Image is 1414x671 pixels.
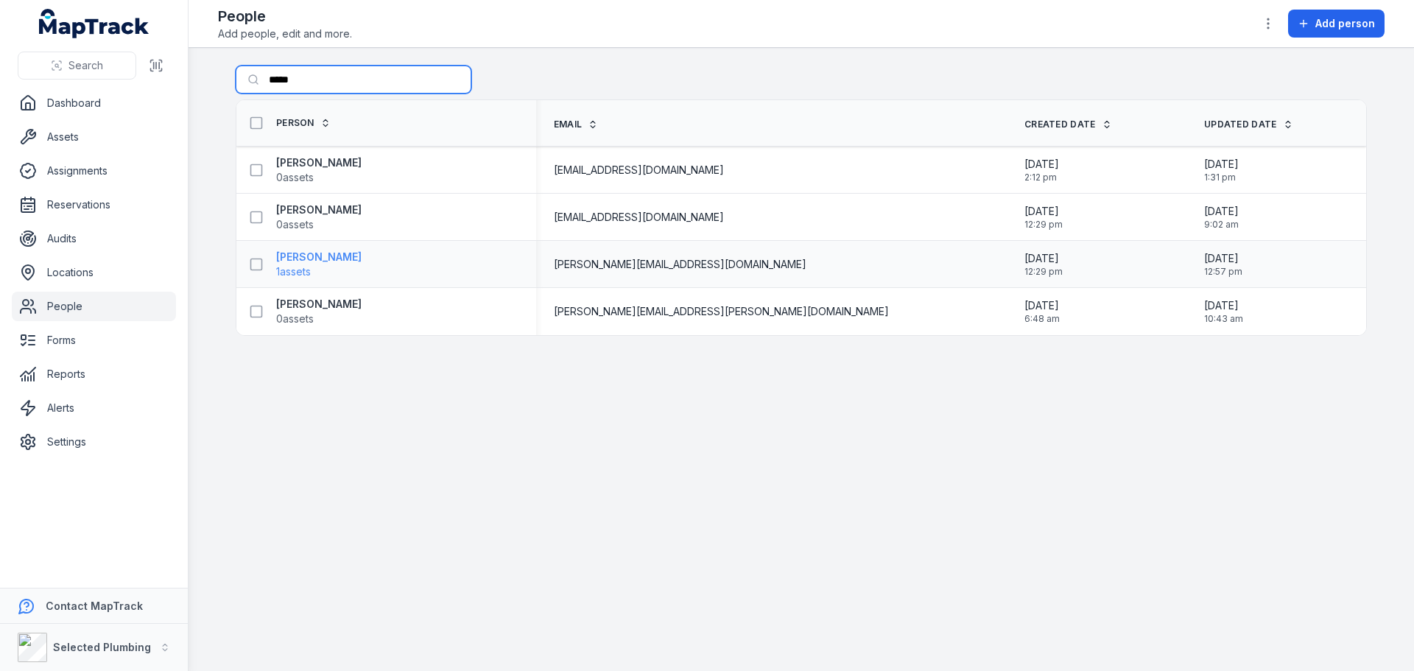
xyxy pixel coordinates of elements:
[276,155,362,185] a: [PERSON_NAME]0assets
[276,250,362,279] a: [PERSON_NAME]1assets
[1204,298,1243,325] time: 8/15/2025, 10:43:45 AM
[1024,266,1063,278] span: 12:29 pm
[276,297,362,312] strong: [PERSON_NAME]
[1024,157,1059,172] span: [DATE]
[1204,119,1277,130] span: Updated Date
[276,297,362,326] a: [PERSON_NAME]0assets
[12,393,176,423] a: Alerts
[276,312,314,326] span: 0 assets
[1024,204,1063,231] time: 1/14/2025, 12:29:42 PM
[12,326,176,355] a: Forms
[1024,298,1060,325] time: 5/22/2025, 6:48:51 AM
[1024,119,1112,130] a: Created Date
[1204,298,1243,313] span: [DATE]
[1204,313,1243,325] span: 10:43 am
[12,258,176,287] a: Locations
[276,155,362,170] strong: [PERSON_NAME]
[276,217,314,232] span: 0 assets
[554,163,724,178] span: [EMAIL_ADDRESS][DOMAIN_NAME]
[554,210,724,225] span: [EMAIL_ADDRESS][DOMAIN_NAME]
[1204,172,1239,183] span: 1:31 pm
[218,6,352,27] h2: People
[1024,172,1059,183] span: 2:12 pm
[1024,251,1063,278] time: 1/14/2025, 12:29:42 PM
[1024,251,1063,266] span: [DATE]
[1024,313,1060,325] span: 6:48 am
[276,203,362,232] a: [PERSON_NAME]0assets
[554,119,583,130] span: Email
[218,27,352,41] span: Add people, edit and more.
[1315,16,1375,31] span: Add person
[12,359,176,389] a: Reports
[554,119,599,130] a: Email
[1204,251,1242,266] span: [DATE]
[53,641,151,653] strong: Selected Plumbing
[276,264,311,279] span: 1 assets
[1024,298,1060,313] span: [DATE]
[1204,119,1293,130] a: Updated Date
[1204,204,1239,219] span: [DATE]
[39,9,150,38] a: MapTrack
[1288,10,1385,38] button: Add person
[554,304,889,319] span: [PERSON_NAME][EMAIL_ADDRESS][PERSON_NAME][DOMAIN_NAME]
[1024,204,1063,219] span: [DATE]
[12,224,176,253] a: Audits
[12,156,176,186] a: Assignments
[1204,204,1239,231] time: 8/4/2025, 9:02:02 AM
[1204,157,1239,183] time: 8/11/2025, 1:31:49 PM
[1204,251,1242,278] time: 8/5/2025, 12:57:52 PM
[12,427,176,457] a: Settings
[554,257,806,272] span: [PERSON_NAME][EMAIL_ADDRESS][DOMAIN_NAME]
[1024,157,1059,183] time: 5/14/2025, 2:12:32 PM
[276,170,314,185] span: 0 assets
[46,600,143,612] strong: Contact MapTrack
[276,250,362,264] strong: [PERSON_NAME]
[276,117,314,129] span: Person
[1204,157,1239,172] span: [DATE]
[1024,219,1063,231] span: 12:29 pm
[1024,119,1096,130] span: Created Date
[68,58,103,73] span: Search
[12,122,176,152] a: Assets
[276,203,362,217] strong: [PERSON_NAME]
[1204,266,1242,278] span: 12:57 pm
[12,190,176,219] a: Reservations
[1204,219,1239,231] span: 9:02 am
[12,292,176,321] a: People
[18,52,136,80] button: Search
[12,88,176,118] a: Dashboard
[276,117,331,129] a: Person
